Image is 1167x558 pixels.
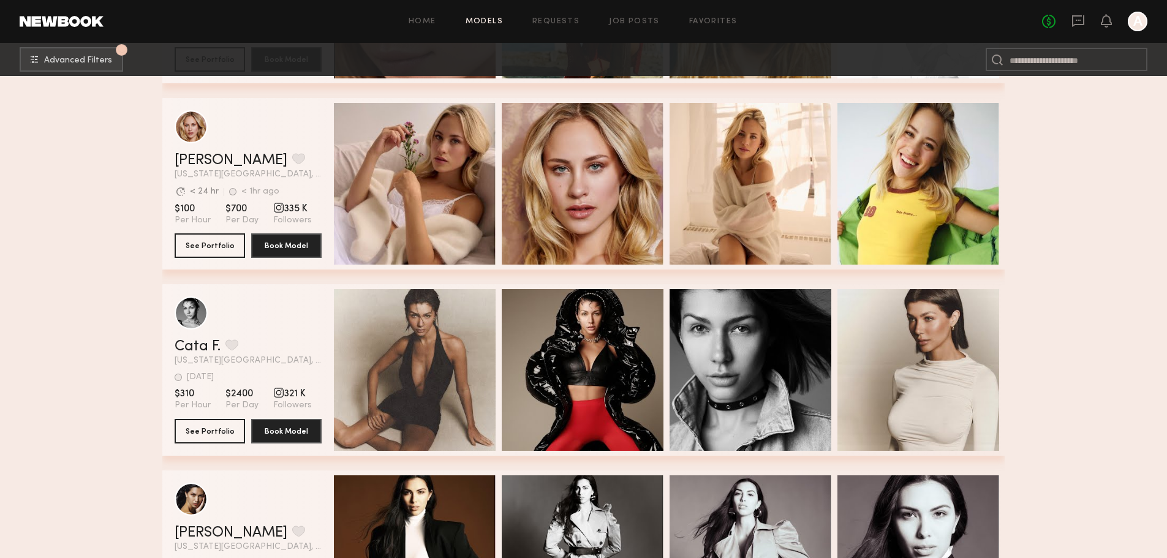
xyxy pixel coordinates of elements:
span: 1 [120,47,123,53]
span: Followers [273,400,312,411]
span: $700 [225,203,259,215]
div: < 1hr ago [241,187,279,196]
span: 335 K [273,203,312,215]
a: Requests [532,18,580,26]
span: Followers [273,215,312,226]
span: 321 K [273,388,312,400]
a: [PERSON_NAME] [175,153,287,168]
span: Per Day [225,400,259,411]
button: See Portfolio [175,419,245,443]
span: Advanced Filters [44,56,112,65]
span: Per Day [225,215,259,226]
div: < 24 hr [190,187,219,196]
span: [US_STATE][GEOGRAPHIC_DATA], [GEOGRAPHIC_DATA] [175,170,322,179]
span: $100 [175,203,211,215]
span: [US_STATE][GEOGRAPHIC_DATA], [GEOGRAPHIC_DATA] [175,356,322,365]
a: Home [409,18,436,26]
button: See Portfolio [175,233,245,258]
button: Book Model [251,419,322,443]
a: Favorites [689,18,738,26]
div: [DATE] [187,373,214,382]
button: 1Advanced Filters [20,47,123,72]
span: $310 [175,388,211,400]
span: [US_STATE][GEOGRAPHIC_DATA], [GEOGRAPHIC_DATA] [175,543,322,551]
span: Per Hour [175,400,211,411]
a: Job Posts [609,18,660,26]
span: $2400 [225,388,259,400]
button: Book Model [251,233,322,258]
a: Cata F. [175,339,221,354]
a: Models [466,18,503,26]
span: Per Hour [175,215,211,226]
a: [PERSON_NAME] [175,526,287,540]
a: A [1128,12,1147,31]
